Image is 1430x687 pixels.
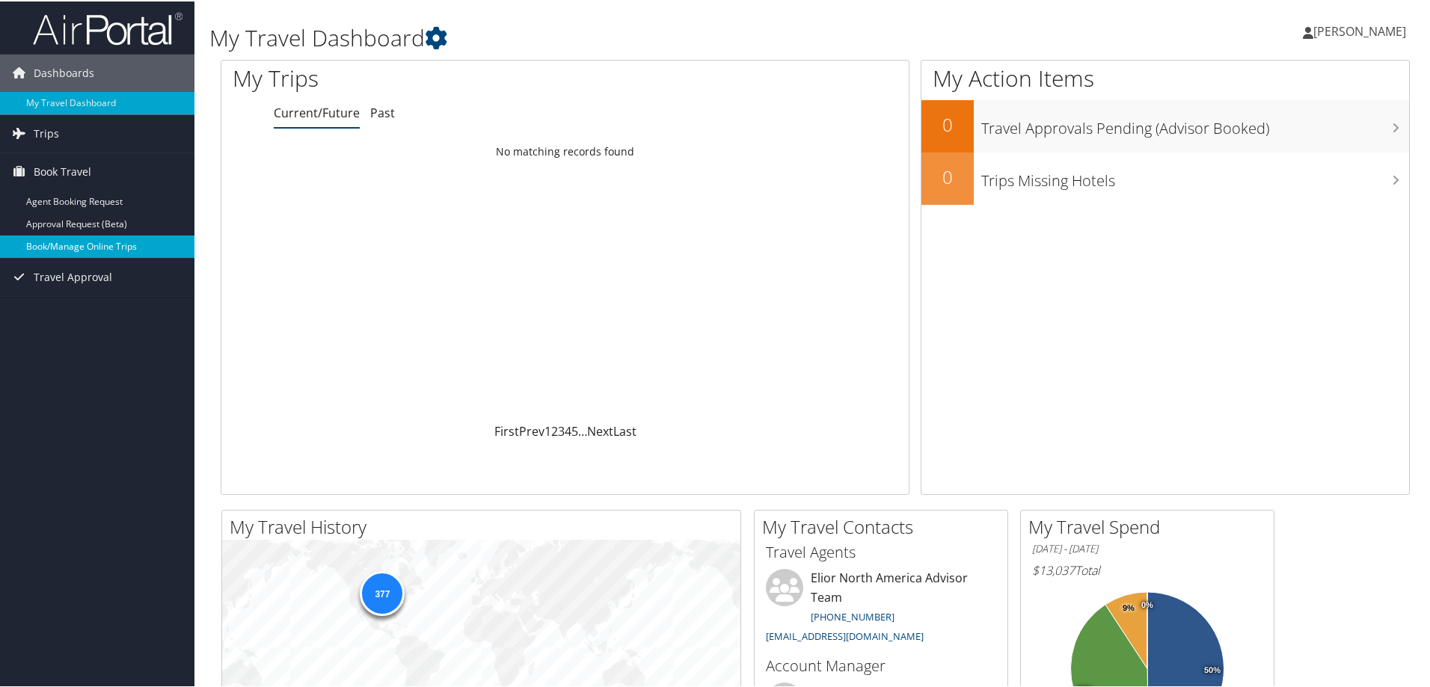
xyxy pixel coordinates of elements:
[758,567,1004,647] li: Elior North America Advisor Team
[274,103,360,120] a: Current/Future
[34,257,112,295] span: Travel Approval
[1028,513,1274,538] h2: My Travel Spend
[558,422,565,438] a: 3
[811,609,894,622] a: [PHONE_NUMBER]
[1123,603,1135,611] tspan: 9%
[921,99,1409,151] a: 0Travel Approvals Pending (Advisor Booked)
[544,422,551,438] a: 1
[551,422,558,438] a: 2
[766,654,996,675] h3: Account Manager
[1313,22,1406,38] span: [PERSON_NAME]
[921,61,1409,93] h1: My Action Items
[1032,540,1262,555] h6: [DATE] - [DATE]
[921,151,1409,203] a: 0Trips Missing Hotels
[762,513,1007,538] h2: My Travel Contacts
[1032,561,1262,577] h6: Total
[494,422,519,438] a: First
[519,422,544,438] a: Prev
[34,114,59,151] span: Trips
[1032,561,1075,577] span: $13,037
[578,422,587,438] span: …
[571,422,578,438] a: 5
[1204,665,1221,674] tspan: 50%
[360,570,405,614] div: 377
[981,161,1409,190] h3: Trips Missing Hotels
[587,422,613,438] a: Next
[230,513,740,538] h2: My Travel History
[221,137,909,164] td: No matching records found
[34,53,94,90] span: Dashboards
[565,422,571,438] a: 4
[34,152,91,189] span: Book Travel
[921,163,974,188] h2: 0
[33,10,182,45] img: airportal-logo.png
[233,61,611,93] h1: My Trips
[1141,600,1153,609] tspan: 0%
[981,109,1409,138] h3: Travel Approvals Pending (Advisor Booked)
[766,628,924,641] a: [EMAIL_ADDRESS][DOMAIN_NAME]
[766,540,996,561] h3: Travel Agents
[921,111,974,136] h2: 0
[209,21,1017,52] h1: My Travel Dashboard
[613,422,636,438] a: Last
[1303,7,1421,52] a: [PERSON_NAME]
[370,103,395,120] a: Past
